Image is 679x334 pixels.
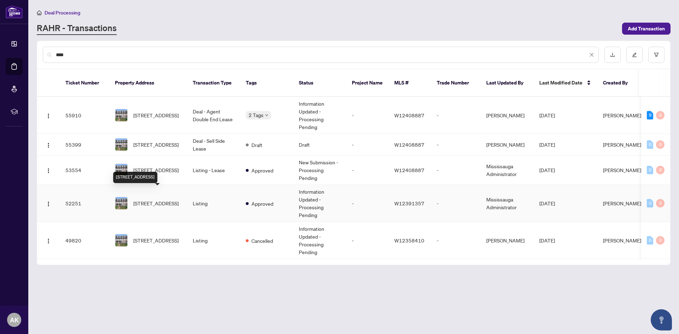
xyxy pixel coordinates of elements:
[251,237,273,245] span: Cancelled
[431,134,481,156] td: -
[622,23,671,35] button: Add Transaction
[60,69,109,97] th: Ticket Number
[481,222,534,259] td: [PERSON_NAME]
[632,52,637,57] span: edit
[589,52,594,57] span: close
[603,200,641,206] span: [PERSON_NAME]
[46,201,51,207] img: Logo
[597,69,640,97] th: Created By
[539,200,555,206] span: [DATE]
[394,237,424,244] span: W12358410
[603,167,641,173] span: [PERSON_NAME]
[37,22,117,35] a: RAHR - Transactions
[43,110,54,121] button: Logo
[539,141,555,148] span: [DATE]
[603,141,641,148] span: [PERSON_NAME]
[651,309,672,330] button: Open asap
[43,235,54,246] button: Logo
[481,156,534,185] td: Mississauga Administrator
[293,69,346,97] th: Status
[394,112,424,118] span: W12408887
[431,69,481,97] th: Trade Number
[115,197,127,209] img: thumbnail-img
[43,139,54,150] button: Logo
[45,10,80,16] span: Deal Processing
[481,69,534,97] th: Last Updated By
[113,172,157,183] div: [STREET_ADDRESS]
[346,69,389,97] th: Project Name
[240,69,293,97] th: Tags
[647,199,653,207] div: 0
[251,166,273,174] span: Approved
[115,109,127,121] img: thumbnail-img
[647,140,653,149] div: 0
[534,69,597,97] th: Last Modified Date
[346,185,389,222] td: -
[603,112,641,118] span: [PERSON_NAME]
[133,166,179,174] span: [STREET_ADDRESS]
[60,156,109,185] td: 53554
[187,134,240,156] td: Deal - Sell Side Lease
[60,185,109,222] td: 52251
[654,52,659,57] span: filter
[346,97,389,134] td: -
[610,52,615,57] span: download
[647,111,653,119] div: 9
[481,134,534,156] td: [PERSON_NAME]
[431,185,481,222] td: -
[251,200,273,207] span: Approved
[251,141,262,149] span: Draft
[60,222,109,259] td: 49820
[626,47,643,63] button: edit
[46,142,51,148] img: Logo
[628,23,665,34] span: Add Transaction
[115,139,127,151] img: thumbnail-img
[115,234,127,246] img: thumbnail-img
[115,164,127,176] img: thumbnail-img
[346,222,389,259] td: -
[656,140,665,149] div: 0
[481,97,534,134] td: [PERSON_NAME]
[187,222,240,259] td: Listing
[133,141,179,148] span: [STREET_ADDRESS]
[431,222,481,259] td: -
[43,198,54,209] button: Logo
[60,134,109,156] td: 55399
[647,236,653,245] div: 0
[43,164,54,176] button: Logo
[346,156,389,185] td: -
[133,199,179,207] span: [STREET_ADDRESS]
[539,167,555,173] span: [DATE]
[648,47,665,63] button: filter
[293,97,346,134] td: Information Updated - Processing Pending
[293,222,346,259] td: Information Updated - Processing Pending
[346,134,389,156] td: -
[481,185,534,222] td: Mississauga Administrator
[187,156,240,185] td: Listing - Lease
[187,69,240,97] th: Transaction Type
[431,156,481,185] td: -
[10,315,19,325] span: AK
[46,238,51,244] img: Logo
[187,97,240,134] td: Deal - Agent Double End Lease
[37,10,42,15] span: home
[187,185,240,222] td: Listing
[60,97,109,134] td: 55910
[431,97,481,134] td: -
[656,166,665,174] div: 0
[265,113,268,117] span: down
[46,113,51,119] img: Logo
[647,166,653,174] div: 0
[293,185,346,222] td: Information Updated - Processing Pending
[539,237,555,244] span: [DATE]
[6,5,23,18] img: logo
[133,236,179,244] span: [STREET_ADDRESS]
[394,200,424,206] span: W12391357
[656,111,665,119] div: 0
[293,134,346,156] td: Draft
[539,79,582,87] span: Last Modified Date
[656,199,665,207] div: 0
[656,236,665,245] div: 0
[394,141,424,148] span: W12408887
[539,112,555,118] span: [DATE]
